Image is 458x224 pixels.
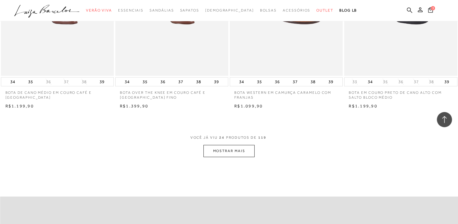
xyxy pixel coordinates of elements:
button: 33 [351,79,359,85]
span: R$1.399,90 [120,104,148,108]
button: 39 [98,78,106,86]
button: 38 [80,79,88,85]
a: categoryNavScreenReaderText [118,5,143,16]
button: 39 [212,78,221,86]
a: BLOG LB [339,5,357,16]
button: 37 [62,79,71,85]
span: R$1.199,90 [5,104,34,108]
a: categoryNavScreenReaderText [86,5,112,16]
span: Acessórios [283,8,310,12]
a: BOTA OVER THE KNEE EM COURO CAFÉ E [GEOGRAPHIC_DATA] FINO [115,87,228,100]
button: 34 [237,78,246,86]
span: Sandálias [150,8,174,12]
button: 36 [273,78,282,86]
button: 37 [291,78,299,86]
span: Essenciais [118,8,143,12]
button: 35 [255,78,264,86]
a: categoryNavScreenReaderText [260,5,277,16]
button: 34 [8,78,17,86]
button: 35 [381,79,390,85]
a: categoryNavScreenReaderText [316,5,333,16]
button: 36 [159,78,167,86]
button: 36 [397,79,405,85]
button: 3 [426,7,435,15]
button: 35 [26,78,35,86]
a: noSubCategoriesText [205,5,254,16]
a: categoryNavScreenReaderText [283,5,310,16]
button: 36 [44,79,53,85]
button: 34 [366,78,374,86]
a: categoryNavScreenReaderText [180,5,199,16]
span: BLOG LB [339,8,357,12]
button: 35 [141,78,149,86]
span: [DEMOGRAPHIC_DATA] [205,8,254,12]
span: 119 [258,135,266,140]
button: 38 [309,78,317,86]
a: BOTA DE CANO MÉDIO EM COURO CAFÉ E [GEOGRAPHIC_DATA] [1,87,114,100]
button: 34 [123,78,131,86]
a: BOTA WESTERN EM CAMURÇA CARAMELO COM FRANJAS [230,87,343,100]
span: 24 [219,135,225,140]
span: Outlet [316,8,333,12]
button: MOSTRAR MAIS [203,145,254,157]
span: VOCÊ JÁ VIU PRODUTOS DE [190,135,268,140]
a: categoryNavScreenReaderText [150,5,174,16]
button: 37 [176,78,185,86]
span: R$1.099,90 [234,104,263,108]
span: 3 [431,6,435,10]
span: R$1.199,90 [349,104,377,108]
button: 38 [194,78,203,86]
button: 39 [327,78,335,86]
button: 37 [412,79,420,85]
button: 39 [443,78,451,86]
span: Bolsas [260,8,277,12]
button: 38 [427,79,436,85]
span: Verão Viva [86,8,112,12]
a: BOTA EM COURO PRETO DE CANO ALTO COM SALTO BLOCO MÉDIO [344,87,457,100]
span: Sapatos [180,8,199,12]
